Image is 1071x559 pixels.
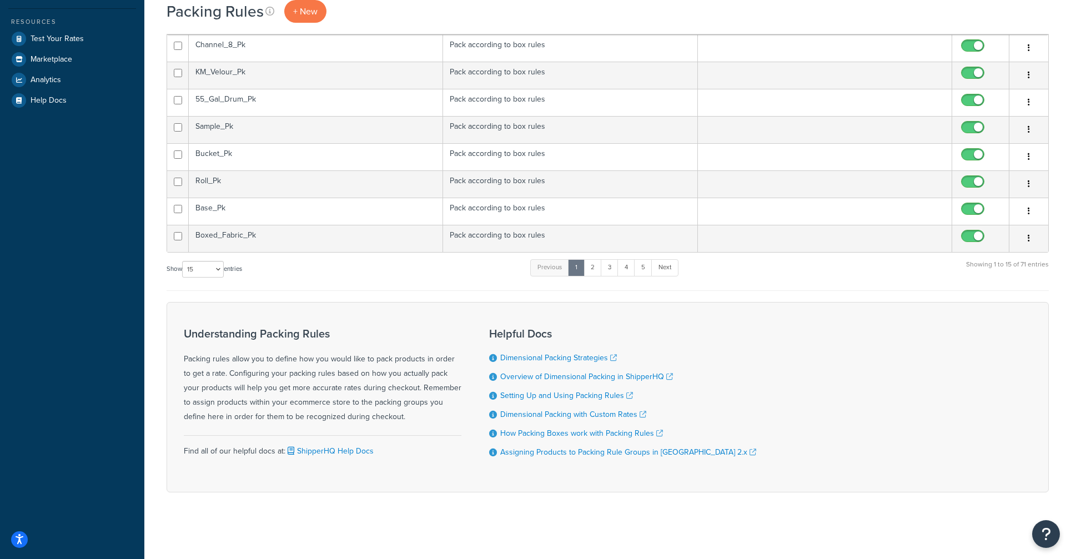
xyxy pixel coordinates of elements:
[285,445,374,457] a: ShipperHQ Help Docs
[443,62,697,89] td: Pack according to box rules
[189,89,443,116] td: 55_Gal_Drum_Pk
[8,90,136,110] a: Help Docs
[617,259,635,276] a: 4
[31,75,61,85] span: Analytics
[8,29,136,49] a: Test Your Rates
[167,1,264,22] h1: Packing Rules
[189,116,443,143] td: Sample_Pk
[8,70,136,90] a: Analytics
[568,259,585,276] a: 1
[189,225,443,252] td: Boxed_Fabric_Pk
[500,409,646,420] a: Dimensional Packing with Custom Rates
[31,55,72,64] span: Marketplace
[443,143,697,170] td: Pack according to box rules
[634,259,652,276] a: 5
[184,435,461,459] div: Find all of our helpful docs at:
[443,225,697,252] td: Pack according to box rules
[184,328,461,340] h3: Understanding Packing Rules
[182,261,224,278] select: Showentries
[443,116,697,143] td: Pack according to box rules
[31,34,84,44] span: Test Your Rates
[500,427,663,439] a: How Packing Boxes work with Packing Rules
[443,170,697,198] td: Pack according to box rules
[189,62,443,89] td: KM_Velour_Pk
[8,49,136,69] a: Marketplace
[443,89,697,116] td: Pack according to box rules
[1032,520,1060,548] button: Open Resource Center
[8,17,136,27] div: Resources
[189,34,443,62] td: Channel_8_Pk
[966,258,1049,282] div: Showing 1 to 15 of 71 entries
[189,143,443,170] td: Bucket_Pk
[500,390,633,401] a: Setting Up and Using Packing Rules
[31,96,67,105] span: Help Docs
[530,259,569,276] a: Previous
[500,371,673,382] a: Overview of Dimensional Packing in ShipperHQ
[489,328,756,340] h3: Helpful Docs
[651,259,678,276] a: Next
[189,198,443,225] td: Base_Pk
[443,198,697,225] td: Pack according to box rules
[293,5,318,18] span: + New
[184,328,461,424] div: Packing rules allow you to define how you would like to pack products in order to get a rate. Con...
[167,261,242,278] label: Show entries
[601,259,619,276] a: 3
[584,259,602,276] a: 2
[443,34,697,62] td: Pack according to box rules
[500,352,617,364] a: Dimensional Packing Strategies
[500,446,756,458] a: Assigning Products to Packing Rule Groups in [GEOGRAPHIC_DATA] 2.x
[189,170,443,198] td: Roll_Pk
